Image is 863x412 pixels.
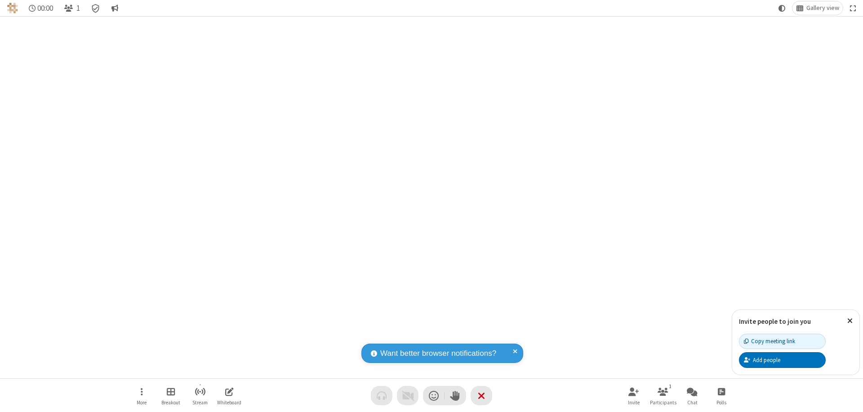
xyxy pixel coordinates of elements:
button: Open participant list [649,383,676,408]
button: Send a reaction [423,386,445,405]
span: Polls [716,400,726,405]
span: Chat [687,400,698,405]
span: 00:00 [37,4,53,13]
button: Manage Breakout Rooms [157,383,184,408]
span: Participants [650,400,676,405]
button: Copy meeting link [739,334,826,349]
span: Want better browser notifications? [380,348,496,359]
span: Stream [192,400,208,405]
button: End or leave meeting [471,386,492,405]
button: Open shared whiteboard [216,383,243,408]
label: Invite people to join you [739,317,811,326]
span: Breakout [161,400,180,405]
button: Add people [739,352,826,367]
div: Copy meeting link [744,337,795,345]
button: Invite participants (⌘+Shift+I) [620,383,647,408]
span: 1 [76,4,80,13]
div: Timer [25,1,57,15]
span: Whiteboard [217,400,241,405]
button: Video [397,386,418,405]
button: Raise hand [445,386,466,405]
div: 1 [667,382,674,390]
button: Start streaming [187,383,214,408]
span: Gallery view [806,4,839,12]
button: Close popover [841,310,859,332]
div: Meeting details Encryption enabled [87,1,104,15]
img: QA Selenium DO NOT DELETE OR CHANGE [7,3,18,13]
button: Using system theme [775,1,789,15]
button: Open participant list [60,1,84,15]
span: More [137,400,147,405]
span: Invite [628,400,640,405]
button: Open menu [128,383,155,408]
button: Change layout [792,1,843,15]
button: Conversation [107,1,122,15]
button: Open chat [679,383,706,408]
button: Open poll [708,383,735,408]
button: Fullscreen [846,1,860,15]
button: Audio problem - check your Internet connection or call by phone [371,386,392,405]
